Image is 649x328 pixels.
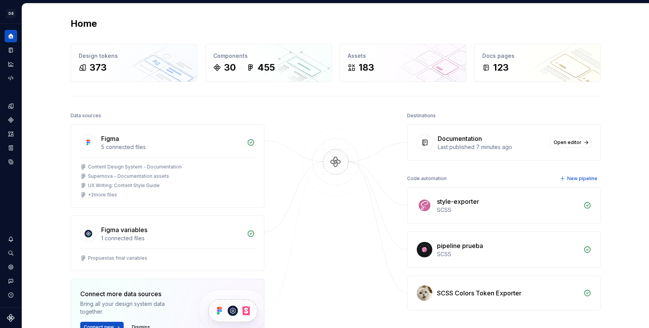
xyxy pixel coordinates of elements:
[88,182,160,189] div: UX Writing: Content Style Guide
[5,44,17,56] a: Documentation
[437,250,579,258] div: SCSS
[5,275,17,287] button: Contact support
[88,164,182,170] div: Content Design System - Documentation
[437,197,479,206] div: style-exporter
[257,61,275,74] div: 455
[5,261,17,273] a: Settings
[71,110,101,121] div: Data sources
[80,289,185,298] div: Connect more data sources
[437,241,483,250] div: pipeline prueba
[90,61,107,74] div: 373
[482,52,593,60] div: Docs pages
[550,137,591,148] a: Open editor
[88,192,117,198] div: + 2 more files
[554,139,582,146] span: Open editor
[5,156,17,168] a: Data sources
[558,173,601,184] button: New pipeline
[71,44,197,82] a: Design tokens373
[348,52,458,60] div: Assets
[5,142,17,154] a: Storybook stories
[5,128,17,140] a: Assets
[407,173,447,184] div: Code automation
[6,9,16,18] div: DS
[474,44,601,82] a: Docs pages123
[407,110,436,121] div: Destinations
[438,134,482,143] div: Documentation
[5,114,17,126] a: Components
[5,233,17,245] button: Notifications
[438,143,545,151] div: Last published 7 minutes ago
[213,52,324,60] div: Components
[71,17,97,30] h2: Home
[2,5,20,22] button: DS
[101,234,242,242] div: 1 connected files
[101,134,119,143] div: Figma
[224,61,236,74] div: 30
[79,52,189,60] div: Design tokens
[5,247,17,259] button: Search ⌘K
[437,206,579,214] div: SCSS
[88,173,169,179] div: Supernova - Documentation assets
[493,61,509,74] div: 123
[88,255,147,261] div: Propuestas final variables
[101,225,147,234] div: Figma variables
[437,288,521,298] div: SCSS Colors Token Exporter
[71,124,264,208] a: Figma5 connected filesContent Design System - DocumentationSupernova - Documentation assetsUX Wri...
[359,61,374,74] div: 183
[5,100,17,112] a: Design tokens
[5,58,17,70] a: Analytics
[567,175,597,182] span: New pipeline
[101,143,242,151] div: 5 connected files
[80,300,185,316] div: Bring all your design system data together.
[340,44,466,82] a: Assets183
[7,314,15,322] svg: Supernova Logo
[205,44,332,82] a: Components30455
[5,30,17,42] a: Home
[71,215,264,271] a: Figma variables1 connected filesPropuestas final variables
[5,72,17,84] a: Code automation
